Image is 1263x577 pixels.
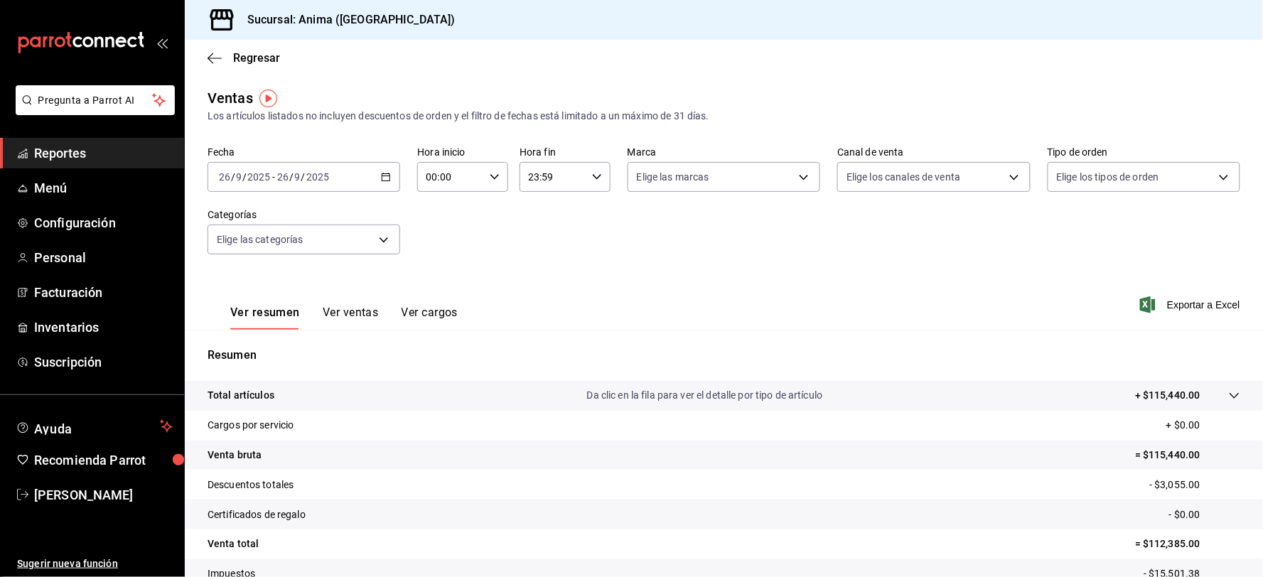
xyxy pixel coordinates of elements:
button: Regresar [208,51,280,65]
span: Regresar [233,51,280,65]
span: Menú [34,178,173,198]
span: Elige las marcas [637,170,709,184]
button: Pregunta a Parrot AI [16,85,175,115]
label: Canal de venta [837,148,1030,158]
button: Ver resumen [230,306,300,330]
span: Ayuda [34,418,154,435]
span: Facturación [34,283,173,302]
p: = $112,385.00 [1135,536,1240,551]
p: Certificados de regalo [208,507,306,522]
label: Marca [628,148,820,158]
span: [PERSON_NAME] [34,485,173,505]
p: Descuentos totales [208,478,294,492]
h3: Sucursal: Anima ([GEOGRAPHIC_DATA]) [236,11,456,28]
span: Inventarios [34,318,173,337]
a: Pregunta a Parrot AI [10,103,175,118]
input: -- [276,171,289,183]
p: + $0.00 [1166,418,1240,433]
span: Elige las categorías [217,232,303,247]
span: / [289,171,294,183]
input: -- [235,171,242,183]
button: open_drawer_menu [156,37,168,48]
p: Total artículos [208,388,274,403]
button: Ver ventas [323,306,379,330]
p: Resumen [208,347,1240,364]
span: Configuración [34,213,173,232]
label: Hora inicio [417,148,508,158]
span: Personal [34,248,173,267]
span: Elige los canales de venta [847,170,960,184]
img: Tooltip marker [259,90,277,107]
span: Recomienda Parrot [34,451,173,470]
span: Reportes [34,144,173,163]
div: Ventas [208,87,253,109]
p: Da clic en la fila para ver el detalle por tipo de artículo [587,388,823,403]
label: Categorías [208,210,400,220]
input: -- [294,171,301,183]
input: -- [218,171,231,183]
button: Exportar a Excel [1143,296,1240,313]
label: Tipo de orden [1048,148,1240,158]
p: = $115,440.00 [1135,448,1240,463]
span: - [272,171,275,183]
p: - $0.00 [1169,507,1240,522]
span: Pregunta a Parrot AI [38,93,153,108]
p: Venta total [208,536,259,551]
span: / [231,171,235,183]
span: Sugerir nueva función [17,556,173,571]
input: ---- [247,171,271,183]
p: Cargos por servicio [208,418,294,433]
p: Venta bruta [208,448,262,463]
p: - $3,055.00 [1150,478,1240,492]
span: Suscripción [34,352,173,372]
input: ---- [306,171,330,183]
div: Los artículos listados no incluyen descuentos de orden y el filtro de fechas está limitado a un m... [208,109,1240,124]
span: / [242,171,247,183]
div: navigation tabs [230,306,458,330]
span: Elige los tipos de orden [1057,170,1159,184]
label: Hora fin [520,148,611,158]
span: / [301,171,306,183]
button: Ver cargos [402,306,458,330]
label: Fecha [208,148,400,158]
p: + $115,440.00 [1135,388,1200,403]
